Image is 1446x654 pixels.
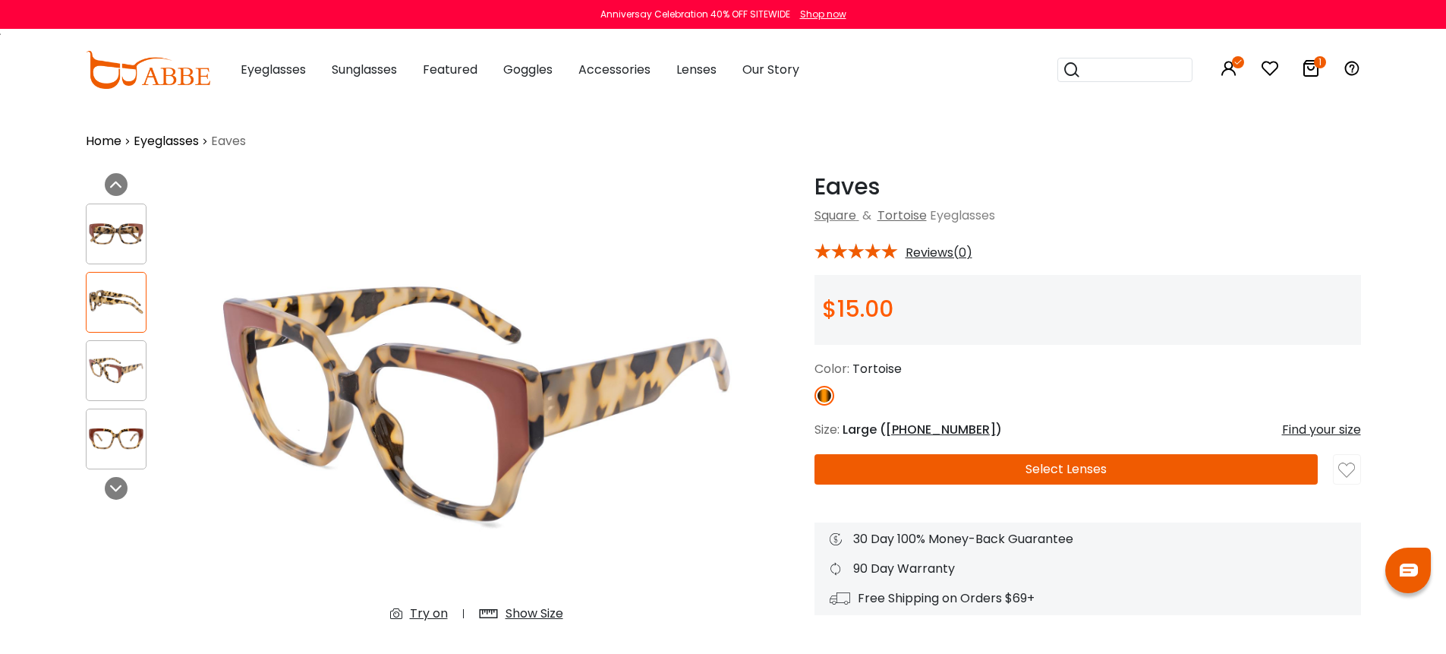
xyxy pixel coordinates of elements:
[1282,421,1361,439] div: Find your size
[830,589,1346,608] div: Free Shipping on Orders $69+
[87,219,146,248] img: Eaves Tortoise Acetate Eyeglasses , UniversalBridgeFit Frames from ABBE Glasses
[906,246,972,260] span: Reviews(0)
[1338,462,1355,479] img: like
[886,421,996,438] span: [PHONE_NUMBER]
[87,355,146,385] img: Eaves Tortoise Acetate Eyeglasses , UniversalBridgeFit Frames from ABBE Glasses
[676,61,717,78] span: Lenses
[742,61,799,78] span: Our Story
[877,207,927,224] a: Tortoise
[814,173,1361,201] h1: Eaves
[134,132,199,150] a: Eyeglasses
[86,51,210,89] img: abbeglasses.com
[503,61,553,78] span: Goggles
[578,61,651,78] span: Accessories
[506,605,563,623] div: Show Size
[1314,56,1326,68] i: 1
[843,421,1002,438] span: Large ( )
[792,8,846,21] a: Shop now
[200,173,754,635] img: Eaves Tortoise Acetate Eyeglasses , UniversalBridgeFit Frames from ABBE Glasses
[830,530,1346,548] div: 30 Day 100% Money-Back Guarantee
[211,132,246,150] span: Eaves
[423,61,477,78] span: Featured
[814,421,840,438] span: Size:
[859,207,874,224] span: &
[410,605,448,623] div: Try on
[332,61,397,78] span: Sunglasses
[830,560,1346,578] div: 90 Day Warranty
[814,207,856,224] a: Square
[241,61,306,78] span: Eyeglasses
[1302,62,1320,80] a: 1
[800,8,846,21] div: Shop now
[930,207,995,224] span: Eyeglasses
[600,8,790,21] div: Anniversay Celebration 40% OFF SITEWIDE
[86,132,121,150] a: Home
[814,454,1318,485] button: Select Lenses
[822,292,893,325] span: $15.00
[87,287,146,317] img: Eaves Tortoise Acetate Eyeglasses , UniversalBridgeFit Frames from ABBE Glasses
[1400,564,1418,577] img: chat
[852,360,902,378] span: Tortoise
[814,360,849,378] span: Color:
[87,424,146,453] img: Eaves Tortoise Acetate Eyeglasses , UniversalBridgeFit Frames from ABBE Glasses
